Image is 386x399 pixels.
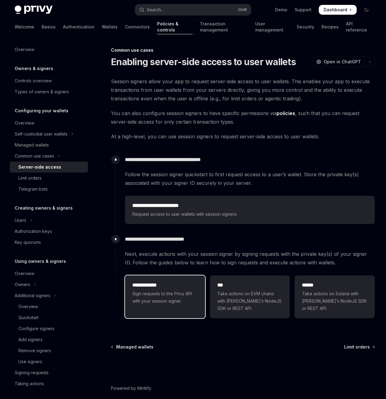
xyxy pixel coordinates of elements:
div: Self-custodial user wallets [15,130,68,138]
div: Search... [147,6,164,13]
div: Overview [15,119,34,127]
a: Types of owners & signers [10,86,88,97]
a: Signing requests [10,367,88,378]
h5: Configuring your wallets [15,107,68,114]
div: Overview [15,270,34,277]
a: Configure signers [10,323,88,334]
span: Session signers allow your app to request server-side access to user wallets. This enables your a... [111,77,375,103]
button: Toggle Additional signers section [10,290,88,301]
div: Owners [15,281,30,288]
a: Key quorums [10,237,88,248]
a: ***Take actions on EVM chains with [PERSON_NAME]’s NodeJS SDK or REST API. [210,275,290,318]
a: Wallets [102,20,118,34]
div: Quickstart [18,314,39,321]
a: Managed wallets [10,140,88,151]
div: Types of owners & signers [15,88,69,95]
div: Taking actions [15,380,44,387]
span: Take actions on Solana with [PERSON_NAME]’s NodeJS SDK or REST API. [302,290,367,312]
span: Open in ChatGPT [324,59,361,65]
a: Overview [10,268,88,279]
div: Add signers [18,336,42,343]
div: Use signers [18,358,42,365]
div: Telegram bots [18,185,48,193]
a: Connectors [125,20,150,34]
span: Next, execute actions with your session signer by signing requests with the private key(s) of you... [125,250,375,267]
a: Limit orders [10,173,88,184]
a: Managed wallets [112,344,153,350]
div: Overview [15,46,34,53]
div: Signing requests [15,369,49,376]
div: Users [15,217,26,224]
a: Powered by Mintlify [111,385,151,391]
a: Telegram bots [10,184,88,195]
a: Welcome [15,20,34,34]
button: Toggle Owners section [10,279,88,290]
h1: Enabling server-side access to user wallets [111,56,296,67]
span: Follow the session signer quickstart to first request access to a user’s wallet. Store the privat... [125,170,375,187]
div: Common use cases [15,152,54,160]
div: Limit orders [18,174,42,182]
span: You can also configure session signers to have specific permissions via , such that you can reque... [111,109,375,126]
a: Security [297,20,314,34]
button: Toggle Common use cases section [10,151,88,162]
span: Sign requests to the Privy API with your session signer. [132,290,198,305]
a: Support [295,7,311,13]
a: Transaction management [200,20,248,34]
span: Ctrl K [238,7,247,12]
a: Demo [275,7,287,13]
div: Additional signers [15,292,50,299]
div: Managed wallets [15,141,49,149]
span: Limit orders [344,344,370,350]
h5: Owners & signers [15,65,53,72]
a: Basics [42,20,56,34]
span: Dashboard [324,7,347,13]
a: Server-side access [10,162,88,173]
span: Take actions on EVM chains with [PERSON_NAME]’s NodeJS SDK or REST API. [217,290,283,312]
span: Request access to user wallets with session signers. [132,211,367,218]
div: Overview [18,303,38,310]
span: Managed wallets [116,344,153,350]
div: Server-side access [18,163,61,171]
a: Overview [10,117,88,129]
a: Quickstart [10,312,88,323]
div: Common use cases [111,47,375,53]
h5: Creating owners & signers [15,204,73,212]
span: At a high-level, you can use session signers to request server-side access to user wallets. [111,132,375,141]
a: Controls overview [10,75,88,86]
a: Use signers [10,356,88,367]
button: Open search [135,4,251,15]
a: Authorization keys [10,226,88,237]
button: Toggle dark mode [362,5,371,15]
div: Controls overview [15,77,52,84]
button: Open in ChatGPT [312,57,365,67]
a: Dashboard [319,5,357,15]
a: User management [255,20,289,34]
button: Toggle Self-custodial user wallets section [10,129,88,140]
a: Policies & controls [157,20,193,34]
img: dark logo [15,6,53,14]
h5: Using owners & signers [15,258,66,265]
div: Remove signers [18,347,51,354]
a: Overview [10,44,88,55]
a: Taking actions [10,378,88,389]
div: Authorization keys [15,228,52,235]
a: API reference [346,20,371,34]
div: Configure signers [18,325,54,332]
a: Overview [10,301,88,312]
a: policies [277,110,295,117]
a: Limit orders [344,344,374,350]
a: **** **** ***Sign requests to the Privy API with your session signer. [125,275,205,318]
a: Add signers [10,334,88,345]
a: Remove signers [10,345,88,356]
a: **** *Take actions on Solana with [PERSON_NAME]’s NodeJS SDK or REST API. [295,275,375,318]
div: Key quorums [15,239,41,246]
button: Toggle Users section [10,215,88,226]
a: Recipes [322,20,339,34]
a: Authentication [63,20,94,34]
